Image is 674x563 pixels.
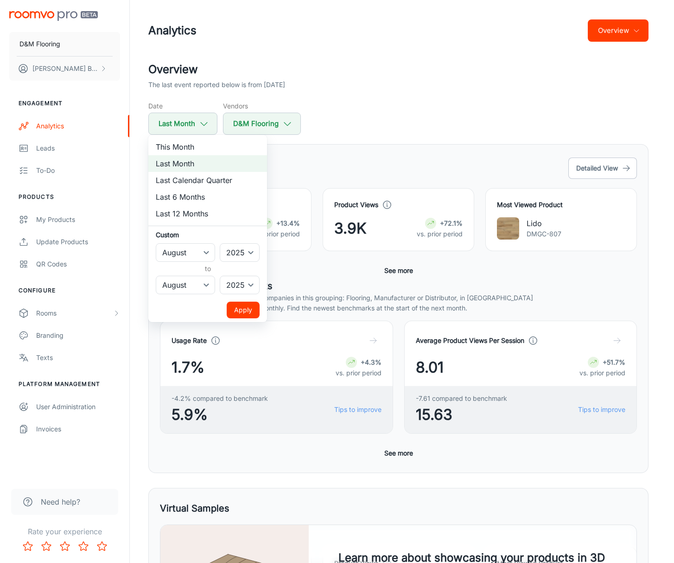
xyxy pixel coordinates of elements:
[148,205,267,222] li: Last 12 Months
[156,230,260,240] h6: Custom
[148,139,267,155] li: This Month
[148,189,267,205] li: Last 6 Months
[227,302,260,318] button: Apply
[148,172,267,189] li: Last Calendar Quarter
[158,264,258,274] h6: to
[148,155,267,172] li: Last Month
